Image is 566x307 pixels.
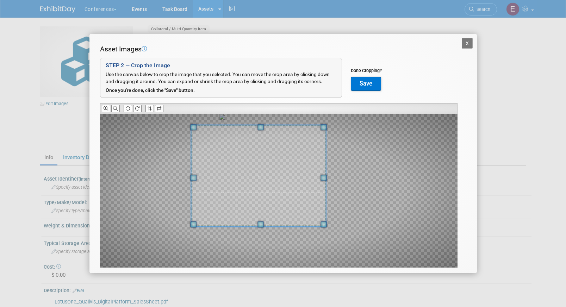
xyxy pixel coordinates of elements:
[100,44,458,54] div: Asset Images
[106,62,336,70] div: STEP 2 — Crop the Image
[111,105,120,112] button: Zoom Out
[351,77,381,91] button: Save
[124,105,132,112] button: Rotate Counter-clockwise
[106,87,336,94] div: Once you're done, click the "Save" button.
[462,38,473,49] button: X
[133,105,142,112] button: Rotate Clockwise
[155,105,163,112] button: Flip Horizontally
[102,105,110,112] button: Zoom In
[106,71,330,84] span: Use the canvas below to crop the image that you selected. You can move the crop area by clicking ...
[145,105,154,112] button: Flip Vertically
[351,68,382,74] div: Done Cropping?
